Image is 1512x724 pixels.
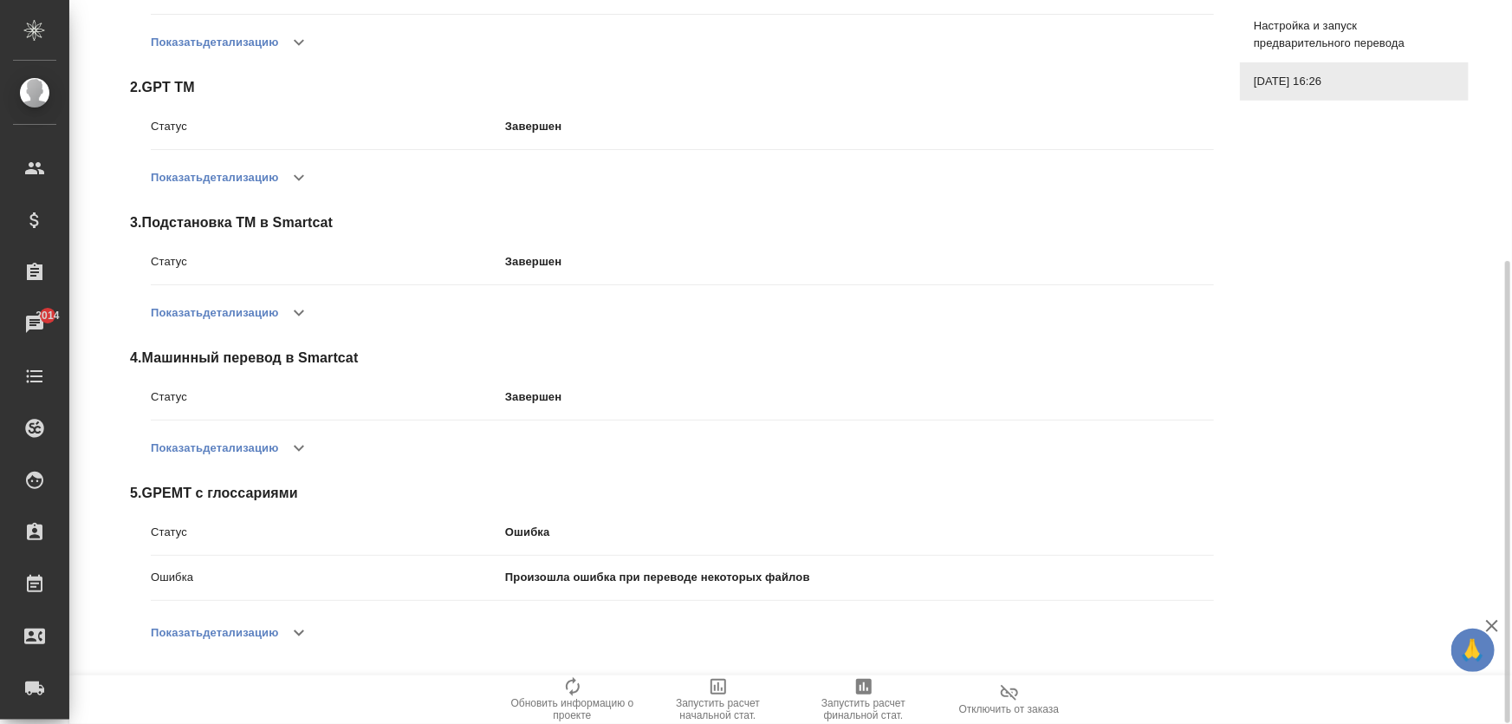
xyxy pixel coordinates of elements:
[151,118,505,135] p: Статус
[505,524,1214,541] p: Ошибка
[646,675,791,724] button: Запустить расчет начальной стат.
[130,483,1214,504] span: 5 . GPEMT с глоссариями
[1240,62,1469,101] div: [DATE] 16:26
[130,212,1214,233] span: 3 . Подстановка ТМ в Smartcat
[151,157,278,199] button: Показатьдетализацию
[1254,17,1455,52] span: Настройка и запуск предварительного перевода
[505,118,1214,135] p: Завершен
[1254,73,1455,90] span: [DATE] 16:26
[130,77,1214,98] span: 2 . GPT TM
[959,703,1060,715] span: Отключить от заказа
[1240,7,1469,62] div: Настройка и запуск предварительного перевода
[937,675,1082,724] button: Отключить от заказа
[1458,632,1488,669] span: 🙏
[656,697,781,721] span: Запустить расчет начальной стат.
[500,675,646,724] button: Обновить информацию о проекте
[505,569,1214,586] p: Произошла ошибка при переводе некоторых файлов
[130,348,1214,369] span: 4 . Машинный перевод в Smartcat
[510,697,635,721] span: Обновить информацию о проекте
[151,292,278,334] button: Показатьдетализацию
[151,612,278,654] button: Показатьдетализацию
[801,697,926,721] span: Запустить расчет финальной стат.
[505,253,1214,271] p: Завершен
[151,388,505,406] p: Статус
[151,427,278,469] button: Показатьдетализацию
[791,675,937,724] button: Запустить расчет финальной стат.
[25,307,69,324] span: 2014
[151,253,505,271] p: Статус
[151,524,505,541] p: Статус
[4,303,65,346] a: 2014
[505,388,1214,406] p: Завершен
[1451,629,1495,672] button: 🙏
[151,22,278,63] button: Показатьдетализацию
[151,569,505,586] p: Ошибка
